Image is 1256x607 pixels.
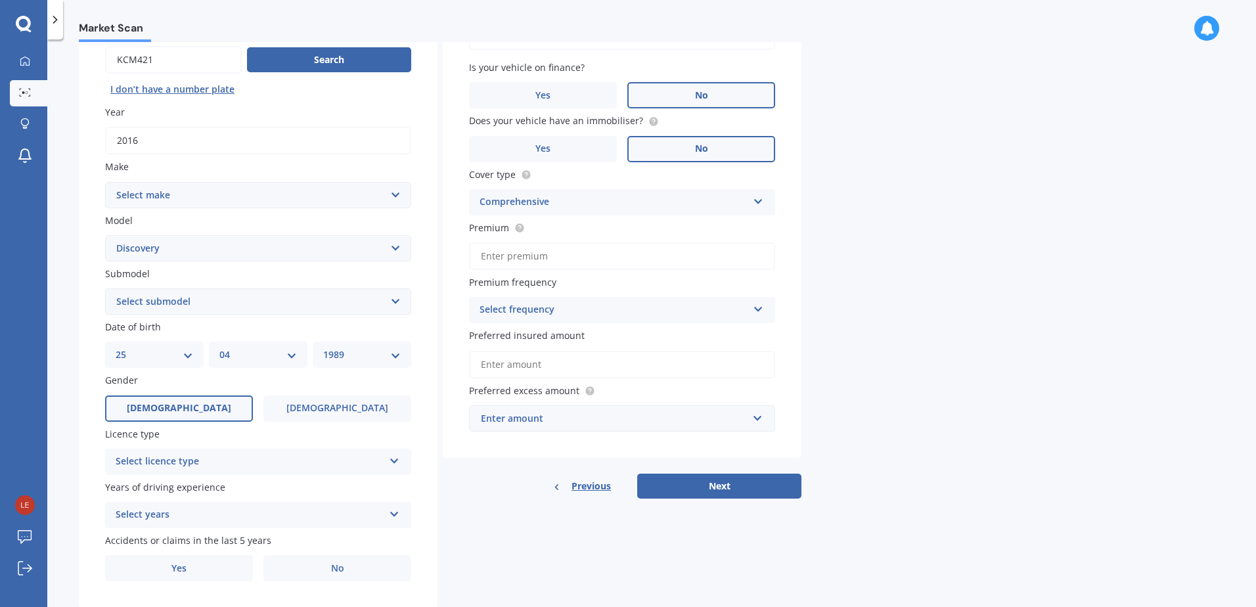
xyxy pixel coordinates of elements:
button: Search [247,47,411,72]
span: [DEMOGRAPHIC_DATA] [286,403,388,414]
input: YYYY [105,127,411,154]
span: No [695,143,708,154]
span: Year [105,106,125,118]
span: Yes [535,143,550,154]
div: Select frequency [480,302,748,318]
span: Previous [572,476,611,496]
span: Is your vehicle on finance? [469,61,585,74]
input: Enter premium [469,242,775,270]
span: Market Scan [79,22,151,39]
span: Cover type [469,168,516,181]
span: Model [105,214,133,227]
span: Make [105,161,129,173]
div: Select licence type [116,454,384,470]
span: Yes [535,90,550,101]
span: Premium [469,221,509,234]
span: Gender [105,374,138,387]
input: Enter plate number [105,46,242,74]
button: I don’t have a number plate [105,79,240,100]
div: Comprehensive [480,194,748,210]
span: Premium frequency [469,276,556,288]
span: Years of driving experience [105,481,225,493]
img: a07ad54b956703a39d3e88d25e447b30 [15,495,35,515]
span: Submodel [105,267,150,280]
span: Yes [171,563,187,574]
span: Licence type [105,428,160,440]
div: Enter amount [481,411,748,426]
div: Select years [116,507,384,523]
span: Preferred insured amount [469,330,585,342]
button: Next [637,474,801,499]
input: Enter amount [469,351,775,378]
span: Date of birth [105,321,161,333]
span: No [331,563,344,574]
span: Preferred excess amount [469,384,579,397]
span: Accidents or claims in the last 5 years [105,534,271,547]
span: Does your vehicle have an immobiliser? [469,115,643,127]
span: [DEMOGRAPHIC_DATA] [127,403,231,414]
span: No [695,90,708,101]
